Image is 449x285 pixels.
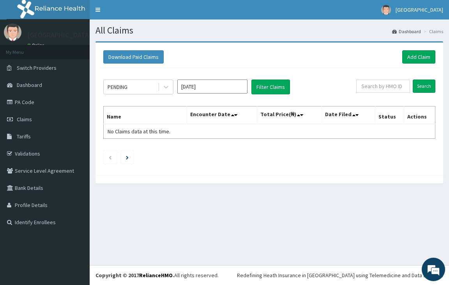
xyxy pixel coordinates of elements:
span: Switch Providers [17,64,57,71]
a: Online [27,42,46,48]
h1: All Claims [95,25,443,35]
img: User Image [4,23,21,41]
input: Search [413,80,435,93]
th: Actions [404,106,435,124]
button: Filter Claims [251,80,290,94]
th: Status [375,106,404,124]
span: Dashboard [17,81,42,89]
a: Add Claim [402,50,435,64]
span: Tariffs [17,133,31,140]
button: Download Paid Claims [103,50,164,64]
th: Date Filed [322,106,375,124]
strong: Copyright © 2017 . [95,272,174,279]
a: Previous page [108,154,112,161]
a: Next page [126,154,129,161]
span: Claims [17,116,32,123]
img: User Image [381,5,391,15]
footer: All rights reserved. [90,265,449,285]
th: Total Price(₦) [257,106,322,124]
li: Claims [422,28,443,35]
a: RelianceHMO [139,272,173,279]
div: Redefining Heath Insurance in [GEOGRAPHIC_DATA] using Telemedicine and Data Science! [237,271,443,279]
p: [GEOGRAPHIC_DATA] [27,32,92,39]
input: Search by HMO ID [356,80,410,93]
th: Name [104,106,187,124]
span: [GEOGRAPHIC_DATA] [396,6,443,13]
th: Encounter Date [187,106,257,124]
span: No Claims data at this time. [108,128,170,135]
div: PENDING [108,83,127,91]
input: Select Month and Year [177,80,247,94]
a: Dashboard [392,28,421,35]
